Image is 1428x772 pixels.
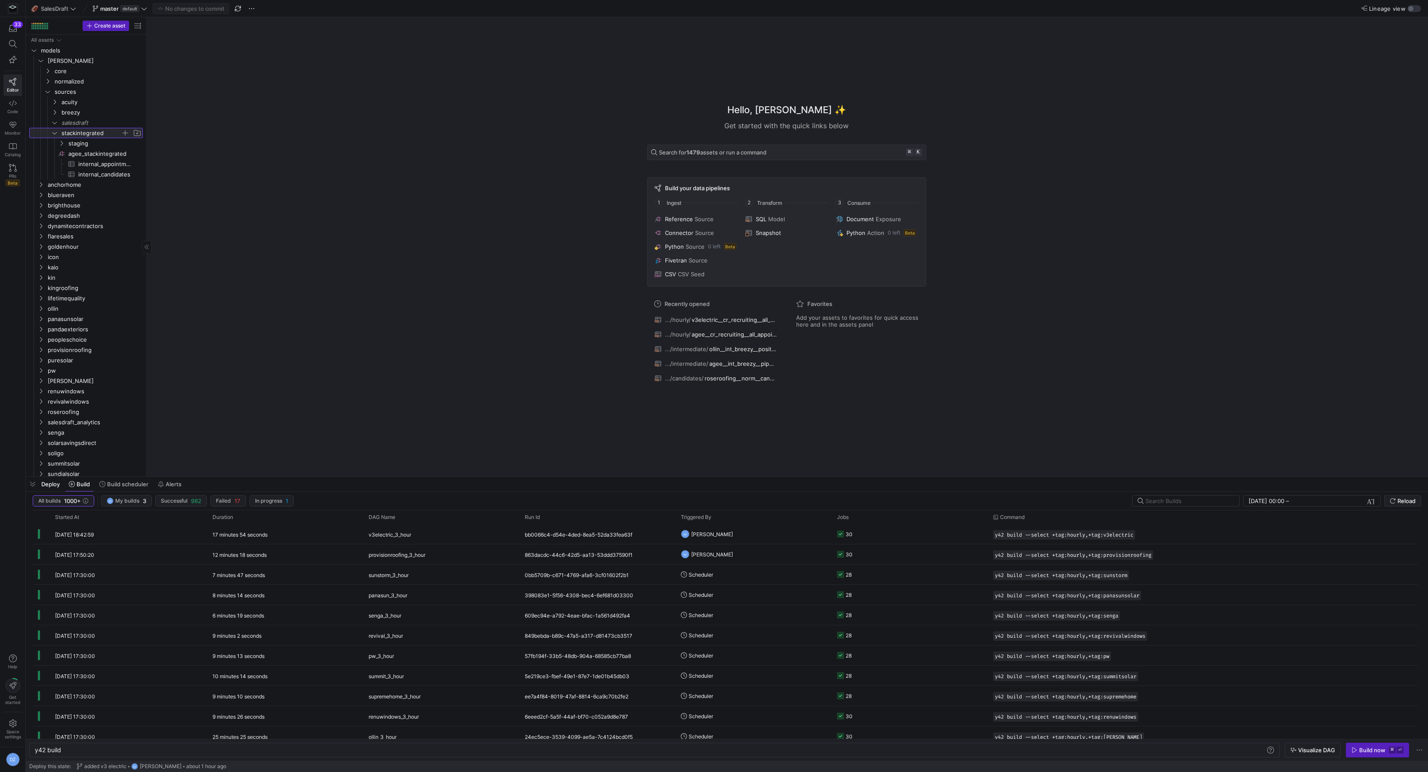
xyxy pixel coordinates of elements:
[212,633,262,639] y42-duration: 9 minutes 2 seconds
[525,514,540,520] span: Run Id
[33,645,1418,666] div: Press SPACE to select this row.
[846,605,852,625] div: 28
[652,329,779,340] button: .../hourly/agee__cr_recruiting__all_appointments
[29,190,143,200] div: Press SPACE to select this row.
[38,498,61,504] span: All builds
[744,214,829,224] button: SQLModel
[62,97,142,107] span: acuity
[48,293,142,303] span: lifetimequality
[29,3,78,14] button: 🏈SalesDraft
[686,149,700,156] strong: 1479
[834,228,920,238] button: PythonAction0 leftBeta
[212,514,233,520] span: Duration
[995,653,1109,659] span: y42 build --select +tag:hourly,+tag:pw
[29,396,143,407] div: Press SPACE to select this row.
[665,257,687,264] span: Fivetran
[1298,747,1335,753] span: Visualize DAG
[689,686,713,706] span: Scheduler
[29,386,143,396] div: Press SPACE to select this row.
[212,693,265,700] y42-duration: 9 minutes 10 seconds
[3,117,22,139] a: Monitor
[216,498,231,504] span: Failed
[84,763,126,769] span: added v3 electric
[906,148,914,156] kbd: ⌘
[1249,497,1284,504] input: Start datetime
[41,5,68,12] span: SalesDraft
[33,625,1418,645] div: Press SPACE to select this row.
[12,21,23,28] div: 33
[55,531,94,538] span: [DATE] 18:42:59
[846,565,852,585] div: 28
[33,524,1418,544] div: Press SPACE to select this row.
[369,585,407,605] span: panasun_3_hour
[995,572,1127,578] span: y42 build --select +tag:hourly,+tag:sunstorm
[48,397,142,407] span: revivalwindows
[55,592,95,599] span: [DATE] 17:30:00
[33,565,1418,585] div: Press SPACE to select this row.
[756,229,781,236] span: Snapshot
[652,373,779,384] button: .../candidates/roseroofing__norm__candidate_events_long
[212,552,267,558] y42-duration: 12 minutes 18 seconds
[5,130,21,136] span: Monitor
[3,651,22,673] button: Help
[29,448,143,458] div: Press SPACE to select this row.
[3,161,22,190] a: PRsBeta
[48,56,142,66] span: [PERSON_NAME]
[210,495,246,506] button: Failed17
[140,763,182,769] span: [PERSON_NAME]
[249,495,294,506] button: In progress1
[1389,747,1396,753] kbd: ⌘
[48,386,142,396] span: renuwindows
[48,273,142,283] span: kin
[29,56,143,66] div: Press SPACE to select this row.
[369,545,425,565] span: provisionroofing_3_hour
[48,232,142,241] span: flaresales
[29,35,143,45] div: Press SPACE to select this row.
[29,148,143,159] a: agee_stackintegrated​​​​​​​​
[143,497,146,504] span: 3
[29,262,143,272] div: Press SPACE to select this row.
[29,86,143,97] div: Press SPACE to select this row.
[55,653,95,659] span: [DATE] 17:30:00
[48,428,142,438] span: senga
[55,633,95,639] span: [DATE] 17:30:00
[212,653,265,659] y42-duration: 9 minutes 13 seconds
[652,358,779,369] button: .../intermediate/agee__int_breezy__pipeline_stages
[995,593,1139,599] span: y42 build --select +tag:hourly,+tag:panasunsolar
[369,565,409,585] span: sunstorm_3_hour
[29,148,143,159] div: Press SPACE to select this row.
[29,169,143,179] div: Press SPACE to select this row.
[29,417,143,427] div: Press SPACE to select this row.
[1384,495,1421,506] button: Reload
[48,407,142,417] span: roseroofing
[48,417,142,427] span: salesdraft_analytics
[665,316,691,323] span: .../hourly/
[115,498,139,504] span: My builds
[652,314,779,325] button: .../hourly/v3electric__cr_recruiting__all_appointments
[29,314,143,324] div: Press SPACE to select this row.
[29,138,143,148] div: Press SPACE to select this row.
[846,216,874,222] span: Document
[29,438,143,448] div: Press SPACE to select this row.
[7,87,19,93] span: Editor
[33,666,1418,686] div: Press SPACE to select this row.
[101,495,152,506] button: DZMy builds3
[689,605,713,625] span: Scheduler
[48,324,142,334] span: pandaexteriors
[846,229,865,236] span: Python
[665,243,684,250] span: Python
[212,531,268,538] y42-duration: 17 minutes 54 seconds
[41,46,142,56] span: models
[107,481,148,488] span: Build scheduler
[90,3,149,14] button: masterdefault
[55,612,95,619] span: [DATE] 17:30:00
[369,605,401,626] span: senga_3_hour
[29,376,143,386] div: Press SPACE to select this row.
[3,96,22,117] a: Code
[212,673,268,679] y42-duration: 10 minutes 14 seconds
[29,407,143,417] div: Press SPACE to select this row.
[48,201,142,210] span: brighthouse
[33,495,94,506] button: All builds1000+
[686,243,705,250] span: Source
[131,763,138,770] div: DZ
